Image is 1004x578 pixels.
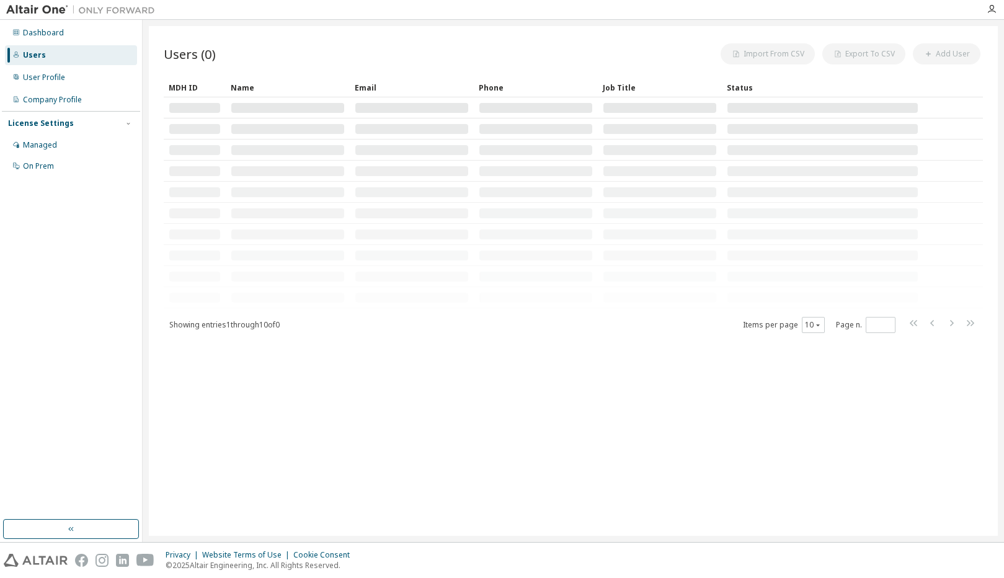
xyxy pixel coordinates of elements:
[8,118,74,128] div: License Settings
[136,554,154,567] img: youtube.svg
[164,45,216,63] span: Users (0)
[4,554,68,567] img: altair_logo.svg
[23,73,65,82] div: User Profile
[231,78,345,97] div: Name
[166,550,202,560] div: Privacy
[96,554,109,567] img: instagram.svg
[166,560,357,571] p: © 2025 Altair Engineering, Inc. All Rights Reserved.
[23,161,54,171] div: On Prem
[822,43,905,64] button: Export To CSV
[805,320,822,330] button: 10
[293,550,357,560] div: Cookie Consent
[23,28,64,38] div: Dashboard
[75,554,88,567] img: facebook.svg
[743,317,825,333] span: Items per page
[23,95,82,105] div: Company Profile
[116,554,129,567] img: linkedin.svg
[603,78,717,97] div: Job Title
[913,43,980,64] button: Add User
[23,50,46,60] div: Users
[169,319,280,330] span: Showing entries 1 through 10 of 0
[721,43,815,64] button: Import From CSV
[169,78,221,97] div: MDH ID
[355,78,469,97] div: Email
[727,78,918,97] div: Status
[836,317,895,333] span: Page n.
[479,78,593,97] div: Phone
[202,550,293,560] div: Website Terms of Use
[23,140,57,150] div: Managed
[6,4,161,16] img: Altair One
